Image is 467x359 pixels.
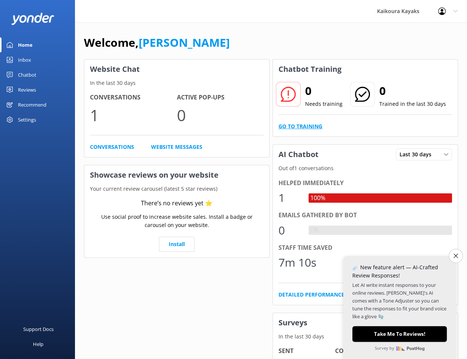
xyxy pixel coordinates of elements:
[335,346,391,356] h4: Completed
[278,189,301,207] div: 1
[18,97,46,112] div: Recommend
[139,35,230,50] a: [PERSON_NAME]
[90,93,177,102] h4: Conversations
[278,291,344,299] a: Detailed Performance
[18,37,33,52] div: Home
[18,112,36,127] div: Settings
[278,254,316,271] div: 7m 10s
[305,100,343,108] p: Needs training
[84,185,269,193] p: Your current review carousel (latest 5 star reviews)
[159,237,195,252] a: Install
[379,100,446,108] p: Trained in the last 30 days
[308,193,327,203] div: 100%
[273,332,458,341] p: In the last 30 days
[18,52,31,67] div: Inbox
[278,221,301,239] div: 0
[177,102,264,128] p: 0
[379,82,446,100] h2: 0
[177,93,264,102] h4: Active Pop-ups
[308,225,320,235] div: 0%
[18,82,36,97] div: Reviews
[273,313,458,332] h3: Surveys
[278,211,452,220] div: Emails gathered by bot
[90,213,263,230] p: Use social proof to increase website sales. Install a badge or carousel on your website.
[84,59,269,79] h3: Website Chat
[400,150,436,159] span: Last 30 days
[11,13,54,25] img: yonder-white-logo.png
[84,34,230,52] h1: Welcome,
[18,67,36,82] div: Chatbot
[151,143,202,151] a: Website Messages
[273,59,347,79] h3: Chatbot Training
[278,243,452,253] div: Staff time saved
[23,322,54,337] div: Support Docs
[278,122,322,131] a: Go to Training
[84,165,269,185] h3: Showcase reviews on your website
[90,143,134,151] a: Conversations
[273,145,324,164] h3: AI Chatbot
[278,346,335,356] h4: Sent
[84,79,269,87] p: In the last 30 days
[278,178,452,188] div: Helped immediately
[305,82,343,100] h2: 0
[33,337,43,352] div: Help
[141,199,213,208] div: There’s no reviews yet ⭐
[273,164,458,172] p: Out of 1 conversations
[90,102,177,128] p: 1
